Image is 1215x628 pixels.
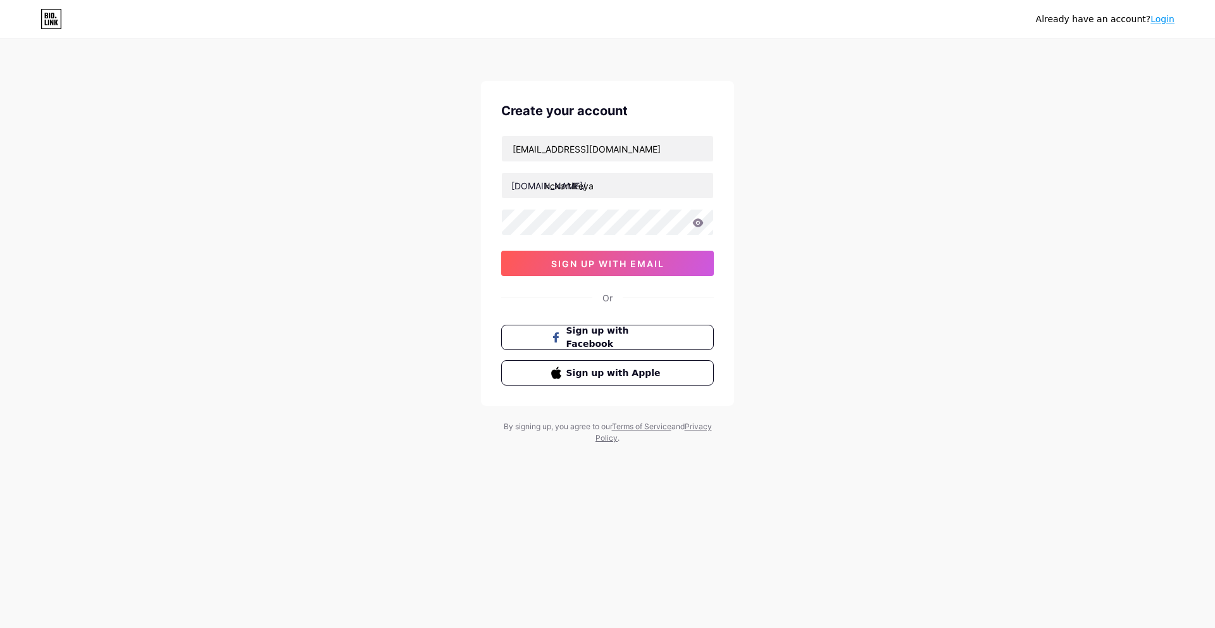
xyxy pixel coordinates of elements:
a: Terms of Service [612,422,671,431]
span: Sign up with Facebook [566,324,664,351]
button: Sign up with Facebook [501,325,714,350]
div: [DOMAIN_NAME]/ [511,179,586,192]
button: sign up with email [501,251,714,276]
input: Email [502,136,713,161]
span: sign up with email [551,258,664,269]
input: username [502,173,713,198]
a: Login [1150,14,1174,24]
div: Or [602,291,613,305]
div: Create your account [501,101,714,120]
button: Sign up with Apple [501,360,714,386]
span: Sign up with Apple [566,367,664,380]
div: By signing up, you agree to our and . [500,421,715,444]
div: Already have an account? [1036,13,1174,26]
